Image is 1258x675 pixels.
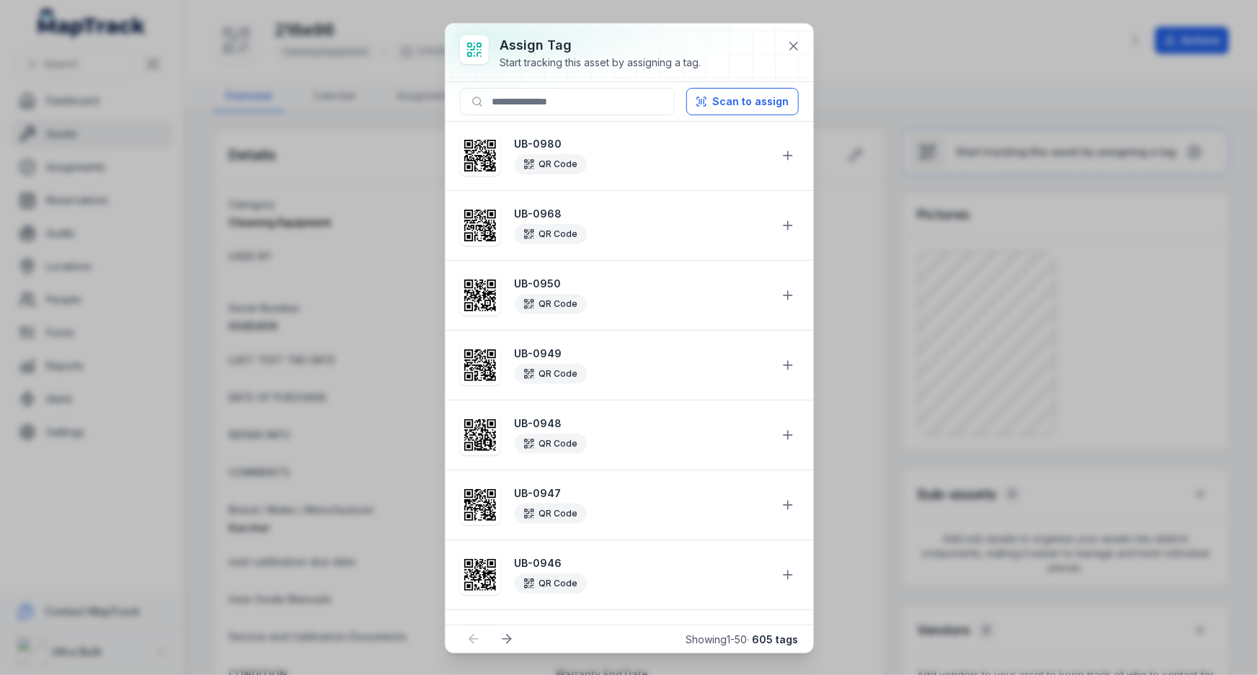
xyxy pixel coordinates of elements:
[500,35,701,55] h3: Assign tag
[515,137,768,151] strong: UB-0980
[515,434,587,454] div: QR Code
[686,88,799,115] button: Scan to assign
[515,154,587,174] div: QR Code
[515,277,768,291] strong: UB-0950
[515,207,768,221] strong: UB-0968
[515,294,587,314] div: QR Code
[515,504,587,524] div: QR Code
[515,573,587,594] div: QR Code
[515,486,768,501] strong: UB-0947
[500,55,701,70] div: Start tracking this asset by assigning a tag.
[515,556,768,571] strong: UB-0946
[515,416,768,431] strong: UB-0948
[515,224,587,244] div: QR Code
[515,364,587,384] div: QR Code
[686,633,799,645] span: Showing 1 - 50 ·
[753,633,799,645] strong: 605 tags
[515,347,768,361] strong: UB-0949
